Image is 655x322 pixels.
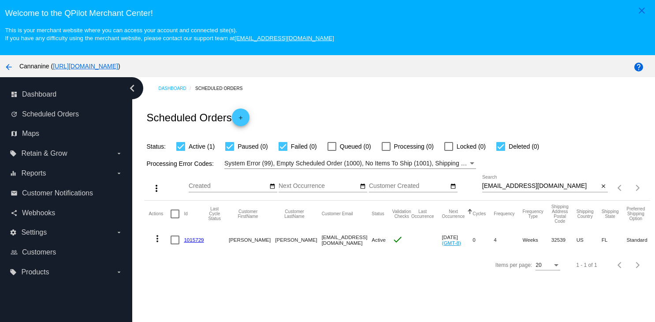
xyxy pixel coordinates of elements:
[189,183,268,190] input: Created
[22,248,56,256] span: Customers
[224,158,476,169] mat-select: Filter by Processing Error Codes
[602,227,627,253] mat-cell: FL
[146,109,249,126] h2: Scheduled Orders
[238,141,268,152] span: Paused (0)
[576,262,597,268] div: 1 - 1 of 1
[11,190,18,197] i: email
[125,81,139,95] i: chevron_left
[5,27,334,41] small: This is your merchant website where you can access your account and connected site(s). If you hav...
[394,141,434,152] span: Processing (0)
[482,183,599,190] input: Search
[551,204,569,224] button: Change sorting for ShippingPostcode
[602,209,619,219] button: Change sorting for ShippingState
[10,229,17,236] i: settings
[21,228,47,236] span: Settings
[146,143,166,150] span: Status:
[442,209,465,219] button: Change sorting for NextOccurrenceUtc
[369,183,448,190] input: Customer Created
[636,5,647,16] mat-icon: close
[473,227,494,253] mat-cell: 0
[411,209,434,219] button: Change sorting for LastOccurrenceUtc
[146,160,214,167] span: Processing Error Codes:
[234,35,334,41] a: [EMAIL_ADDRESS][DOMAIN_NAME]
[523,227,551,253] mat-cell: Weeks
[392,201,411,227] mat-header-cell: Validation Checks
[184,237,204,243] a: 1015729
[4,62,14,72] mat-icon: arrow_back
[457,141,486,152] span: Locked (0)
[372,237,386,243] span: Active
[450,183,456,190] mat-icon: date_range
[115,150,123,157] i: arrow_drop_down
[158,82,195,95] a: Dashboard
[22,110,79,118] span: Scheduled Orders
[22,209,55,217] span: Webhooks
[322,211,353,217] button: Change sorting for CustomerEmail
[10,150,17,157] i: local_offer
[22,90,56,98] span: Dashboard
[11,245,123,259] a: people_outline Customers
[599,182,608,191] button: Clear
[195,82,250,95] a: Scheduled Orders
[360,183,366,190] mat-icon: date_range
[21,268,49,276] span: Products
[633,62,644,72] mat-icon: help
[53,63,118,70] a: [URL][DOMAIN_NAME]
[152,233,163,244] mat-icon: more_vert
[279,183,358,190] input: Next Occurrence
[189,141,215,152] span: Active (1)
[473,211,486,217] button: Change sorting for Cycles
[115,269,123,276] i: arrow_drop_down
[19,63,120,70] span: Cannanine ( )
[577,227,602,253] mat-cell: US
[629,179,647,197] button: Next page
[536,262,541,268] span: 20
[151,183,162,194] mat-icon: more_vert
[372,211,384,217] button: Change sorting for Status
[442,240,461,246] a: (GMT-8)
[11,206,123,220] a: share Webhooks
[115,229,123,236] i: arrow_drop_down
[629,256,647,274] button: Next page
[577,209,594,219] button: Change sorting for ShippingCountry
[11,91,18,98] i: dashboard
[551,227,577,253] mat-cell: 32539
[22,189,93,197] span: Customer Notifications
[10,269,17,276] i: local_offer
[269,183,275,190] mat-icon: date_range
[392,234,403,245] mat-icon: check
[208,206,221,221] button: Change sorting for LastProcessingCycleId
[11,249,18,256] i: people_outline
[115,170,123,177] i: arrow_drop_down
[184,211,187,217] button: Change sorting for Id
[21,169,46,177] span: Reports
[340,141,371,152] span: Queued (0)
[21,150,67,157] span: Retain & Grow
[10,170,17,177] i: equalizer
[149,201,171,227] mat-header-cell: Actions
[5,8,650,18] h3: Welcome to the QPilot Merchant Center!
[627,206,645,221] button: Change sorting for PreferredShippingOption
[509,141,539,152] span: Deleted (0)
[442,227,473,253] mat-cell: [DATE]
[600,183,607,190] mat-icon: close
[494,211,514,217] button: Change sorting for Frequency
[229,227,275,253] mat-cell: [PERSON_NAME]
[11,127,123,141] a: map Maps
[235,115,246,125] mat-icon: add
[229,209,267,219] button: Change sorting for CustomerFirstName
[11,186,123,200] a: email Customer Notifications
[11,107,123,121] a: update Scheduled Orders
[11,210,18,217] i: share
[275,209,313,219] button: Change sorting for CustomerLastName
[11,111,18,118] i: update
[275,227,321,253] mat-cell: [PERSON_NAME]
[611,256,629,274] button: Previous page
[22,130,39,138] span: Maps
[11,87,123,101] a: dashboard Dashboard
[523,209,543,219] button: Change sorting for FrequencyType
[611,179,629,197] button: Previous page
[494,227,522,253] mat-cell: 4
[11,130,18,137] i: map
[291,141,317,152] span: Failed (0)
